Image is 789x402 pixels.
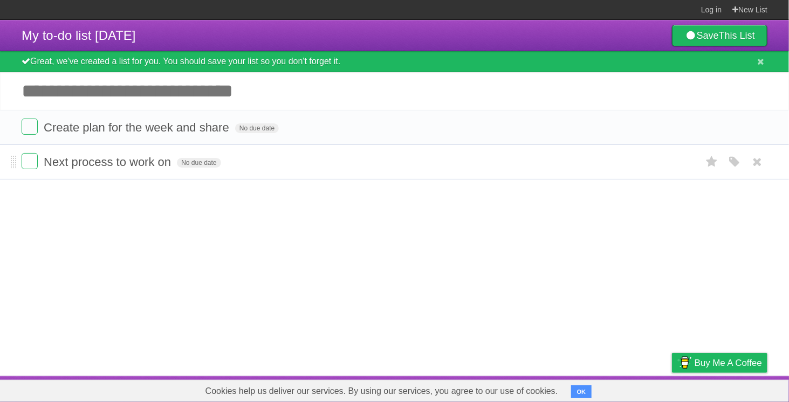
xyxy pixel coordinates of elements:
[702,153,722,171] label: Star task
[195,380,569,402] span: Cookies help us deliver our services. By using our services, you agree to our use of cookies.
[529,379,551,399] a: About
[44,121,232,134] span: Create plan for the week and share
[235,123,279,133] span: No due date
[22,153,38,169] label: Done
[177,158,221,168] span: No due date
[695,354,762,372] span: Buy me a coffee
[672,25,767,46] a: SaveThis List
[22,119,38,135] label: Done
[44,155,174,169] span: Next process to work on
[677,354,692,372] img: Buy me a coffee
[672,353,767,373] a: Buy me a coffee
[658,379,686,399] a: Privacy
[719,30,755,41] b: This List
[22,28,136,43] span: My to-do list [DATE]
[564,379,608,399] a: Developers
[699,379,767,399] a: Suggest a feature
[571,385,592,398] button: OK
[621,379,645,399] a: Terms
